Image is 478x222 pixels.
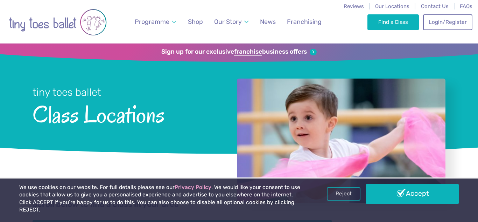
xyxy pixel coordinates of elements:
[423,14,472,30] a: Login/Register
[234,48,262,56] strong: franchise
[375,3,409,9] a: Our Locations
[161,48,316,56] a: Sign up for our exclusivefranchisebusiness offers
[257,14,279,30] a: News
[460,3,472,9] a: FAQs
[366,184,459,204] a: Accept
[421,3,449,9] a: Contact Us
[367,14,419,30] a: Find a Class
[19,184,305,214] p: We use cookies on our website. For full details please see our . We would like your consent to us...
[9,5,107,40] img: tiny toes ballet
[327,187,360,201] a: Reject
[175,184,211,190] a: Privacy Policy
[287,18,322,25] span: Franchising
[132,14,180,30] a: Programme
[260,18,276,25] span: News
[185,14,206,30] a: Shop
[135,18,169,25] span: Programme
[188,18,203,25] span: Shop
[214,18,242,25] span: Our Story
[284,14,325,30] a: Franchising
[33,86,101,98] small: tiny toes ballet
[211,14,252,30] a: Our Story
[33,99,218,128] span: Class Locations
[344,3,364,9] a: Reviews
